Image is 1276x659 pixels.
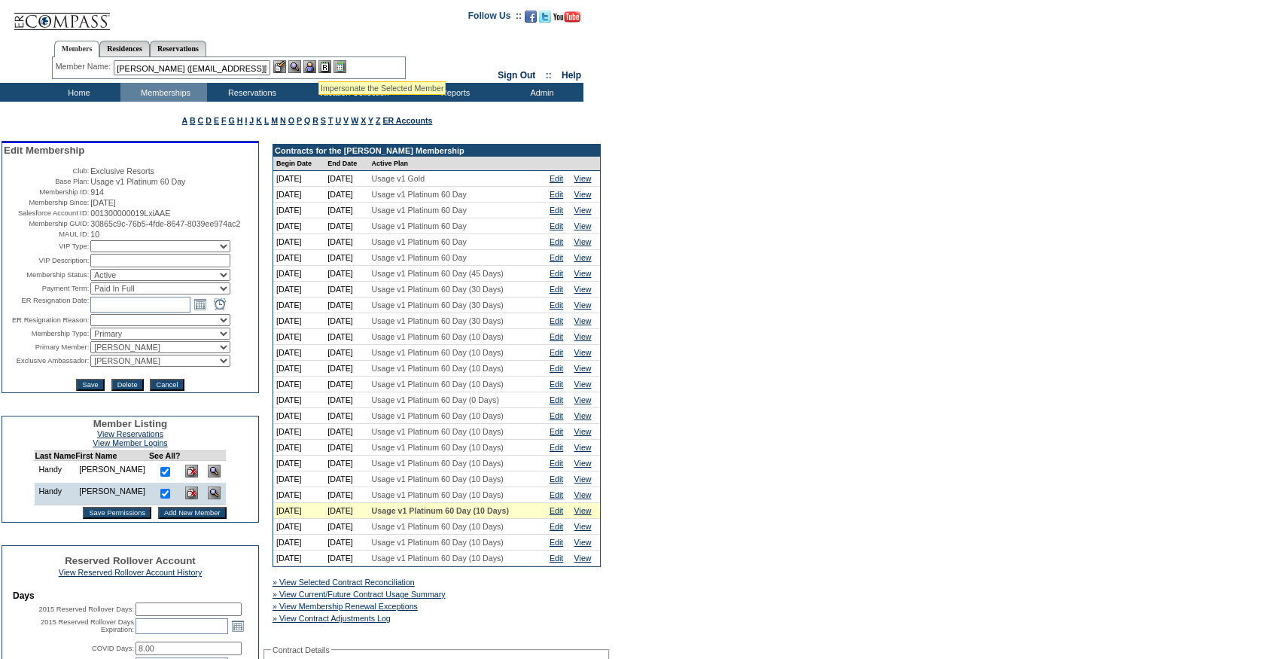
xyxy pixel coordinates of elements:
td: [DATE] [273,234,324,250]
a: View [574,411,592,420]
td: [DATE] [324,282,368,297]
td: Membership Since: [4,198,89,207]
td: End Date [324,157,368,171]
a: Edit [550,474,563,484]
td: Vacation Collection [294,83,410,102]
a: X [361,116,366,125]
a: View [574,506,592,515]
a: Open the calendar popup. [230,618,246,634]
td: [DATE] [324,503,368,519]
td: [PERSON_NAME] [75,461,149,484]
a: Edit [550,411,563,420]
td: Admin [497,83,583,102]
a: Edit [550,301,563,310]
td: [DATE] [273,361,324,377]
a: View Member Logins [93,438,167,447]
legend: Contract Details [271,645,331,654]
td: [DATE] [324,551,368,566]
a: R [312,116,318,125]
a: View [574,522,592,531]
td: Membership Status: [4,269,89,281]
span: Usage v1 Platinum 60 Day (10 Days) [372,522,504,531]
a: View Reserved Rollover Account History [59,568,203,577]
span: Usage v1 Platinum 60 Day [372,190,467,199]
a: K [256,116,262,125]
span: Usage v1 Platinum 60 Day (45 Days) [372,269,504,278]
a: Edit [550,190,563,199]
a: Edit [550,348,563,357]
a: Z [376,116,381,125]
a: View [574,395,592,404]
a: Edit [550,332,563,341]
a: G [228,116,234,125]
span: Usage v1 Platinum 60 Day [372,206,467,215]
a: Edit [550,490,563,499]
div: Member Name: [56,60,114,73]
a: View [574,253,592,262]
span: Usage v1 Platinum 60 Day (10 Days) [372,380,504,389]
td: Primary Member: [4,341,89,353]
a: Edit [550,380,563,389]
td: [DATE] [273,297,324,313]
td: See All? [149,451,181,461]
a: View [574,174,592,183]
a: » View Current/Future Contract Usage Summary [273,590,446,599]
a: View [574,237,592,246]
div: Impersonate the Selected Member [321,84,443,93]
td: Last Name [35,451,75,461]
a: Subscribe to our YouTube Channel [553,15,580,24]
span: Usage v1 Gold [372,174,425,183]
a: Edit [550,269,563,278]
td: MAUL ID: [4,230,89,239]
a: Edit [550,237,563,246]
td: [DATE] [273,471,324,487]
td: [DATE] [324,487,368,503]
span: Usage v1 Platinum 60 Day [372,237,467,246]
span: Usage v1 Platinum 60 Day (10 Days) [372,411,504,420]
a: View [574,190,592,199]
a: View [574,474,592,484]
td: [DATE] [324,471,368,487]
span: Usage v1 Platinum 60 Day (10 Days) [372,332,504,341]
td: [DATE] [273,551,324,566]
td: Memberships [120,83,207,102]
input: Save [76,379,104,391]
a: View [574,554,592,563]
td: [DATE] [324,440,368,456]
td: [DATE] [324,329,368,345]
td: [DATE] [273,487,324,503]
span: 10 [90,230,99,239]
a: Edit [550,522,563,531]
td: [DATE] [273,329,324,345]
a: View [574,427,592,436]
td: VIP Description: [4,254,89,267]
span: Usage v1 Platinum 60 Day (10 Days) [372,364,504,373]
a: Members [54,41,100,57]
a: C [198,116,204,125]
a: View [574,269,592,278]
img: Delete [185,487,198,499]
input: Cancel [150,379,184,391]
a: H [237,116,243,125]
img: View Dashboard [208,487,221,499]
a: Open the calendar popup. [192,296,209,313]
a: Edit [550,459,563,468]
a: N [280,116,286,125]
a: E [214,116,219,125]
span: 30865c9c-76b5-4fde-8647-8039ee974ac2 [90,219,240,228]
td: Base Plan: [4,177,89,186]
a: Edit [550,427,563,436]
input: Save Permissions [83,507,151,519]
td: [DATE] [273,250,324,266]
a: View [574,301,592,310]
a: Q [304,116,310,125]
td: Payment Term: [4,282,89,294]
span: Usage v1 Platinum 60 Day (10 Days) [372,506,509,515]
span: 914 [90,188,104,197]
span: :: [546,70,552,81]
a: L [264,116,269,125]
input: Delete [111,379,144,391]
a: W [351,116,358,125]
a: Edit [550,174,563,183]
td: [DATE] [324,519,368,535]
